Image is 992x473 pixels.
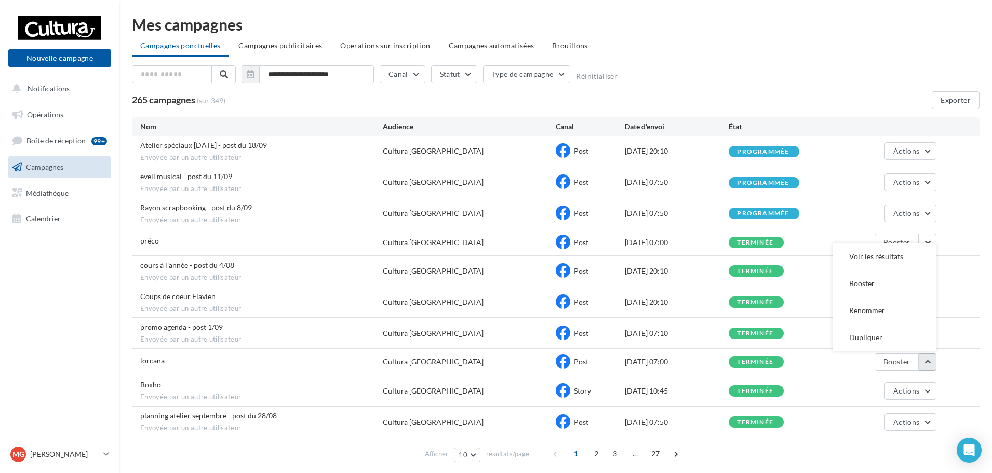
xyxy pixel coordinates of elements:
span: Boîte de réception [26,136,86,145]
span: Post [574,146,588,155]
span: résultats/page [486,449,529,459]
div: Cultura [GEOGRAPHIC_DATA] [383,266,484,276]
div: Cultura [GEOGRAPHIC_DATA] [383,357,484,367]
span: Envoyée par un autre utilisateur [140,153,383,163]
span: Envoyée par un autre utilisateur [140,273,383,282]
span: Envoyée par un autre utilisateur [140,304,383,314]
a: Opérations [6,104,113,126]
div: [DATE] 20:10 [625,297,729,307]
button: Actions [884,413,936,431]
span: Calendrier [26,214,61,223]
span: Post [574,357,588,366]
span: (sur 349) [197,96,225,106]
div: terminée [737,239,773,246]
button: Dupliquer [833,324,936,351]
p: [PERSON_NAME] [30,449,99,460]
a: Boîte de réception99+ [6,129,113,152]
span: ... [627,445,644,462]
a: MG [PERSON_NAME] [8,444,111,464]
div: Cultura [GEOGRAPHIC_DATA] [383,297,484,307]
span: préco [140,236,159,245]
span: Campagnes automatisées [449,41,534,50]
div: [DATE] 07:00 [625,357,729,367]
span: Post [574,266,588,275]
span: 2 [588,445,605,462]
div: [DATE] 20:10 [625,266,729,276]
div: 99+ [91,137,107,145]
div: Cultura [GEOGRAPHIC_DATA] [383,146,484,156]
div: [DATE] 07:10 [625,328,729,339]
div: [DATE] 07:00 [625,237,729,248]
span: lorcana [140,356,165,365]
div: Cultura [GEOGRAPHIC_DATA] [383,328,484,339]
span: Notifications [28,84,70,93]
span: Brouillons [552,41,588,50]
span: Afficher [425,449,448,459]
span: Rayon scrapbooking - post du 8/09 [140,203,252,212]
div: terminée [737,388,773,395]
div: Cultura [GEOGRAPHIC_DATA] [383,208,484,219]
div: terminée [737,359,773,366]
span: MG [12,449,24,460]
button: Booster [875,234,919,251]
a: Campagnes [6,156,113,178]
span: 3 [607,445,623,462]
div: programmée [737,180,789,186]
button: Actions [884,382,936,400]
button: Notifications [6,78,109,100]
span: Actions [893,178,919,186]
span: Campagnes publicitaires [238,41,322,50]
span: 1 [568,445,584,462]
span: Post [574,238,588,247]
span: Envoyée par un autre utilisateur [140,424,383,433]
span: Post [574,329,588,337]
button: Actions [884,173,936,191]
span: Opérations [27,110,63,119]
button: Booster [875,353,919,371]
span: Actions [893,386,919,395]
span: Post [574,209,588,218]
span: Actions [893,146,919,155]
span: planning atelier septembre - post du 28/08 [140,411,277,420]
button: Actions [884,142,936,160]
span: 265 campagnes [132,94,195,105]
span: Operations sur inscription [340,41,430,50]
span: Actions [893,417,919,426]
div: programmée [737,148,789,155]
span: Envoyée par un autre utilisateur [140,335,383,344]
button: Nouvelle campagne [8,49,111,67]
div: Audience [383,121,556,132]
button: Canal [380,65,425,83]
button: Statut [431,65,477,83]
div: Nom [140,121,383,132]
span: 10 [459,451,467,459]
div: Open Intercom Messenger [957,438,982,463]
a: Calendrier [6,208,113,229]
div: terminée [737,268,773,275]
span: eveil musical - post du 11/09 [140,172,232,181]
div: [DATE] 07:50 [625,417,729,427]
div: Cultura [GEOGRAPHIC_DATA] [383,177,484,187]
button: Voir les résultats [833,243,936,270]
button: Actions [884,205,936,222]
span: cours à l'année - post du 4/08 [140,261,234,269]
button: Renommer [833,297,936,324]
button: Type de campagne [483,65,571,83]
button: Booster [833,270,936,297]
span: Coups de coeur Flavien [140,292,216,301]
div: terminée [737,330,773,337]
div: Cultura [GEOGRAPHIC_DATA] [383,417,484,427]
span: Boxho [140,380,161,389]
span: Post [574,178,588,186]
span: Actions [893,209,919,218]
div: Mes campagnes [132,17,980,32]
span: Post [574,417,588,426]
div: [DATE] 07:50 [625,208,729,219]
span: 27 [647,445,664,462]
span: Envoyée par un autre utilisateur [140,215,383,225]
span: Post [574,298,588,306]
a: Médiathèque [6,182,113,204]
span: Envoyée par un autre utilisateur [140,184,383,194]
button: Réinitialiser [576,72,618,80]
div: programmée [737,210,789,217]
